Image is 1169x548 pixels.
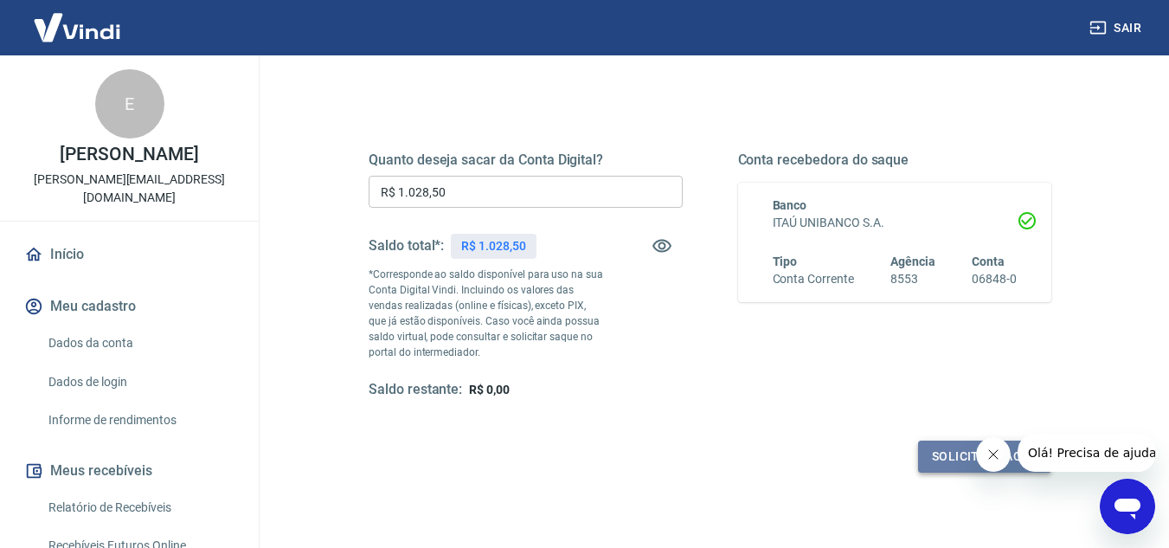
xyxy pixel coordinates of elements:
[773,270,854,288] h6: Conta Corrente
[42,403,238,438] a: Informe de rendimentos
[738,152,1052,169] h5: Conta recebedora do saque
[60,145,198,164] p: [PERSON_NAME]
[42,490,238,525] a: Relatório de Recebíveis
[890,270,935,288] h6: 8553
[42,326,238,361] a: Dados da conta
[21,287,238,326] button: Meu cadastro
[773,198,807,212] span: Banco
[95,69,164,139] div: E
[976,437,1011,472] iframe: Fechar mensagem
[1100,479,1155,534] iframe: Botão para abrir a janela de mensagens
[42,364,238,400] a: Dados de login
[469,383,510,396] span: R$ 0,00
[21,1,133,54] img: Vindi
[21,235,238,274] a: Início
[972,255,1005,268] span: Conta
[890,255,935,268] span: Agência
[918,441,1051,473] button: Solicitar saque
[10,12,145,26] span: Olá! Precisa de ajuda?
[972,270,1017,288] h6: 06848-0
[369,237,444,255] h5: Saldo total*:
[1018,434,1155,472] iframe: Mensagem da empresa
[369,267,604,360] p: *Corresponde ao saldo disponível para uso na sua Conta Digital Vindi. Incluindo os valores das ve...
[461,237,525,255] p: R$ 1.028,50
[1086,12,1148,44] button: Sair
[369,381,462,399] h5: Saldo restante:
[369,152,683,169] h5: Quanto deseja sacar da Conta Digital?
[773,255,798,268] span: Tipo
[21,452,238,490] button: Meus recebíveis
[14,171,245,207] p: [PERSON_NAME][EMAIL_ADDRESS][DOMAIN_NAME]
[773,214,1018,232] h6: ITAÚ UNIBANCO S.A.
